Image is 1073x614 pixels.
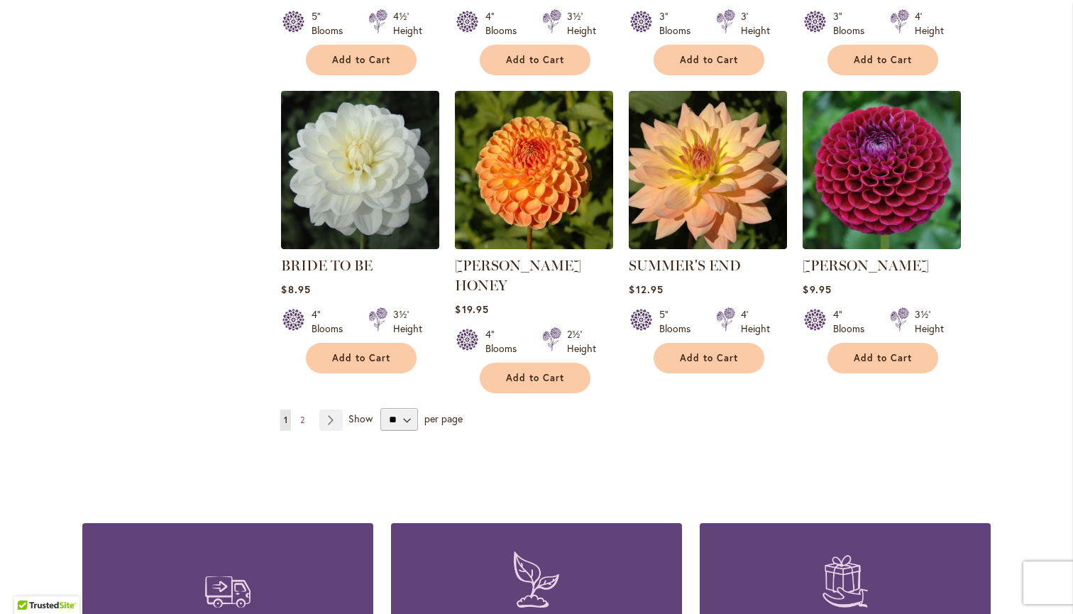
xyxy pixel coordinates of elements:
div: 4" Blooms [833,307,873,336]
span: Add to Cart [854,54,912,66]
button: Add to Cart [480,363,590,393]
div: 2½' Height [567,327,596,356]
img: SUMMER'S END [629,91,787,249]
div: 4' Height [741,307,770,336]
a: BRIDE TO BE [281,257,373,274]
div: 3" Blooms [833,9,873,38]
div: 5" Blooms [312,9,351,38]
span: $9.95 [803,283,831,296]
div: 3½' Height [567,9,596,38]
button: Add to Cart [827,45,938,75]
div: 4" Blooms [485,327,525,356]
img: BRIDE TO BE [281,91,439,249]
button: Add to Cart [480,45,590,75]
span: Add to Cart [332,54,390,66]
span: Show [348,412,373,425]
a: SUMMER'S END [629,239,787,252]
a: [PERSON_NAME] HONEY [455,257,581,294]
img: Ivanetti [803,91,961,249]
span: $8.95 [281,283,310,296]
div: 4' Height [915,9,944,38]
button: Add to Cart [306,343,417,373]
span: Add to Cart [680,352,738,364]
div: 5" Blooms [659,307,699,336]
img: CRICHTON HONEY [455,91,613,249]
span: Add to Cart [506,372,564,384]
a: BRIDE TO BE [281,239,439,252]
a: SUMMER'S END [629,257,741,274]
button: Add to Cart [654,45,764,75]
span: per page [424,412,463,425]
a: CRICHTON HONEY [455,239,613,252]
div: 4½' Height [393,9,422,38]
a: [PERSON_NAME] [803,257,929,274]
span: 2 [300,415,304,425]
a: Ivanetti [803,239,961,252]
div: 3½' Height [915,307,944,336]
div: 3' Height [741,9,770,38]
span: Add to Cart [680,54,738,66]
button: Add to Cart [306,45,417,75]
div: 4" Blooms [312,307,351,336]
span: Add to Cart [854,352,912,364]
div: 3½' Height [393,307,422,336]
div: 3" Blooms [659,9,699,38]
span: $19.95 [455,302,488,316]
span: Add to Cart [506,54,564,66]
button: Add to Cart [654,343,764,373]
button: Add to Cart [827,343,938,373]
span: $12.95 [629,283,663,296]
div: 4" Blooms [485,9,525,38]
span: 1 [284,415,287,425]
iframe: Launch Accessibility Center [11,564,50,603]
span: Add to Cart [332,352,390,364]
a: 2 [297,410,308,431]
